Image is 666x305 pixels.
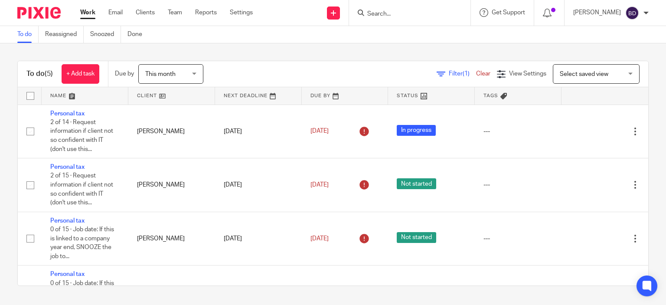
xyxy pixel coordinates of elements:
[128,158,215,212] td: [PERSON_NAME]
[463,71,470,77] span: (1)
[80,8,95,17] a: Work
[128,105,215,158] td: [PERSON_NAME]
[397,125,436,136] span: In progress
[215,105,302,158] td: [DATE]
[45,70,53,77] span: (5)
[136,8,155,17] a: Clients
[215,158,302,212] td: [DATE]
[483,234,553,243] div: ---
[45,26,84,43] a: Reassigned
[492,10,525,16] span: Get Support
[50,271,85,277] a: Personal tax
[560,71,608,77] span: Select saved view
[50,173,113,206] span: 2 of 15 · Request information if client not so confident with IT (don't use this...
[50,111,85,117] a: Personal tax
[50,226,114,259] span: 0 of 15 · Job date: If this is linked to a company year end, SNOOZE the job to...
[310,182,329,188] span: [DATE]
[50,164,85,170] a: Personal tax
[26,69,53,79] h1: To do
[62,64,99,84] a: + Add task
[50,218,85,224] a: Personal tax
[449,71,476,77] span: Filter
[168,8,182,17] a: Team
[115,69,134,78] p: Due by
[476,71,490,77] a: Clear
[145,71,176,77] span: This month
[310,128,329,134] span: [DATE]
[310,236,329,242] span: [DATE]
[483,180,553,189] div: ---
[230,8,253,17] a: Settings
[625,6,639,20] img: svg%3E
[573,8,621,17] p: [PERSON_NAME]
[397,232,436,243] span: Not started
[128,212,215,266] td: [PERSON_NAME]
[509,71,546,77] span: View Settings
[366,10,444,18] input: Search
[90,26,121,43] a: Snoozed
[397,178,436,189] span: Not started
[483,93,498,98] span: Tags
[50,119,113,152] span: 2 of 14 · Request information if client not so confident with IT (don't use this...
[215,212,302,266] td: [DATE]
[195,8,217,17] a: Reports
[17,7,61,19] img: Pixie
[483,127,553,136] div: ---
[108,8,123,17] a: Email
[127,26,149,43] a: Done
[17,26,39,43] a: To do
